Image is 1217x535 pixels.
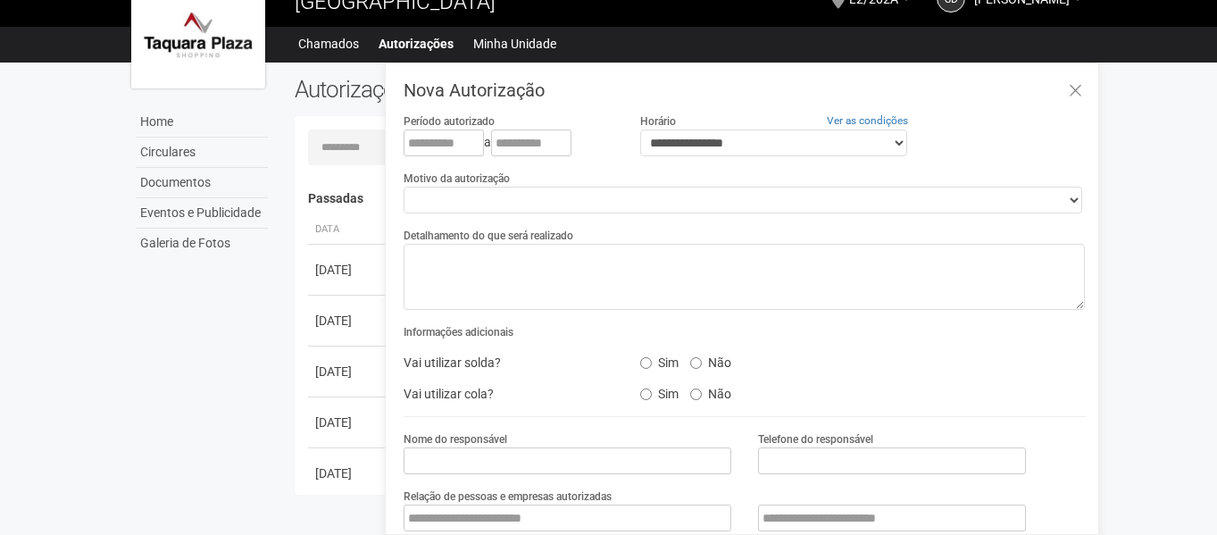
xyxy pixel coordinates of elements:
label: Informações adicionais [404,324,513,340]
label: Período autorizado [404,113,495,130]
a: Galeria de Fotos [136,229,268,258]
div: a [404,130,613,156]
a: Eventos e Publicidade [136,198,268,229]
label: Nome do responsável [404,431,507,447]
input: Sim [640,389,652,400]
a: Home [136,107,268,138]
a: Autorizações [379,31,454,56]
div: Vai utilizar cola? [390,380,626,407]
h3: Nova Autorização [404,81,1085,99]
label: Não [690,380,731,402]
div: [DATE] [315,312,381,330]
th: Data [308,215,388,245]
div: [DATE] [315,363,381,380]
label: Não [690,349,731,371]
a: Documentos [136,168,268,198]
label: Detalhamento do que será realizado [404,228,573,244]
div: [DATE] [315,414,381,431]
div: Vai utilizar solda? [390,349,626,376]
label: Horário [640,113,676,130]
a: Circulares [136,138,268,168]
input: Sim [640,357,652,369]
a: Chamados [298,31,359,56]
div: [DATE] [315,464,381,482]
input: Não [690,357,702,369]
h4: Passadas [308,192,1073,205]
label: Sim [640,349,679,371]
a: Minha Unidade [473,31,556,56]
label: Sim [640,380,679,402]
label: Telefone do responsável [758,431,873,447]
label: Motivo da autorização [404,171,510,187]
input: Não [690,389,702,400]
h2: Autorizações [295,76,677,103]
div: [DATE] [315,261,381,279]
label: Relação de pessoas e empresas autorizadas [404,489,612,505]
a: Ver as condições [827,114,908,127]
